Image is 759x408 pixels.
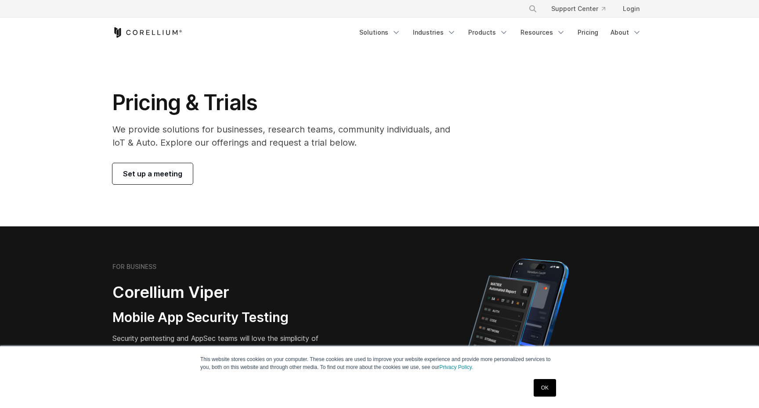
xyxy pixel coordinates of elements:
[200,355,559,371] p: This website stores cookies on your computer. These cookies are used to improve your website expe...
[544,1,612,17] a: Support Center
[354,25,647,40] div: Navigation Menu
[112,309,337,326] h3: Mobile App Security Testing
[112,163,193,184] a: Set up a meeting
[616,1,647,17] a: Login
[515,25,571,40] a: Resources
[463,25,513,40] a: Products
[605,25,647,40] a: About
[112,283,337,302] h2: Corellium Viper
[112,263,156,271] h6: FOR BUSINESS
[112,89,463,116] h1: Pricing & Trials
[354,25,406,40] a: Solutions
[112,123,463,149] p: We provide solutions for businesses, research teams, community individuals, and IoT & Auto. Explo...
[408,25,461,40] a: Industries
[572,25,604,40] a: Pricing
[439,364,473,370] a: Privacy Policy.
[123,168,182,179] span: Set up a meeting
[525,1,541,17] button: Search
[112,27,182,38] a: Corellium Home
[534,379,556,397] a: OK
[112,333,337,365] p: Security pentesting and AppSec teams will love the simplicity of automated report generation comb...
[518,1,647,17] div: Navigation Menu
[452,254,584,408] img: Corellium MATRIX automated report on iPhone showing app vulnerability test results across securit...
